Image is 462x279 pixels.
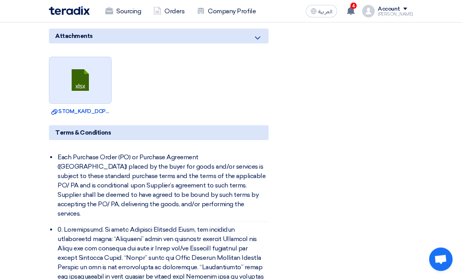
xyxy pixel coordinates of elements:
button: العربية [306,5,337,18]
img: profile_test.png [362,5,375,18]
div: Account [378,6,400,13]
a: Open chat [429,248,453,271]
a: Sourcing [99,3,147,20]
span: Attachments [55,32,93,41]
span: 4 [350,3,357,9]
span: Terms & Conditions [55,129,111,137]
a: Company Profile [191,3,262,20]
img: Teradix logo [49,6,90,15]
div: [PERSON_NAME] [378,12,413,16]
a: Orders [147,3,191,20]
span: العربية [318,9,332,14]
li: Each Purchase Order (PO) or Purchase Agreement ([GEOGRAPHIC_DATA]) placed by the buyer for goods ... [57,150,269,222]
a: STOM_KAFD_DCP_SCHNEIDER_VFD_SPARE_PARTS.xlsx [51,108,109,116]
